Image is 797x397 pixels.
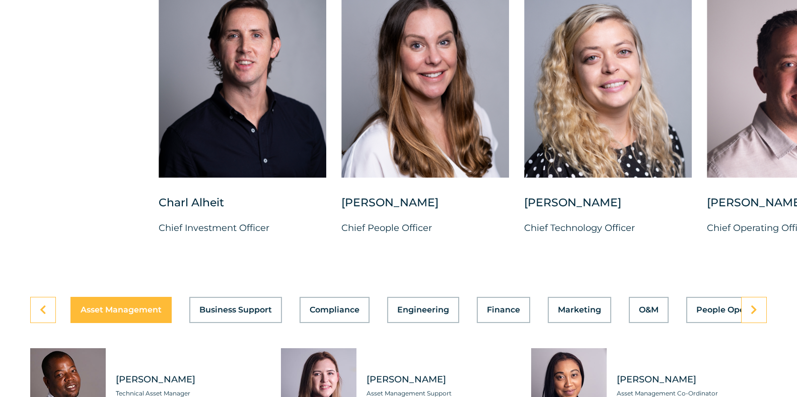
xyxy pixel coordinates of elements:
[341,220,509,235] p: Chief People Officer
[524,220,692,235] p: Chief Technology Officer
[159,195,326,220] div: Charl Alheit
[367,373,517,386] span: [PERSON_NAME]
[639,306,659,314] span: O&M
[617,373,767,386] span: [PERSON_NAME]
[341,195,509,220] div: [PERSON_NAME]
[81,306,162,314] span: Asset Management
[558,306,601,314] span: Marketing
[487,306,520,314] span: Finance
[159,220,326,235] p: Chief Investment Officer
[116,373,266,386] span: [PERSON_NAME]
[199,306,272,314] span: Business Support
[310,306,359,314] span: Compliance
[397,306,449,314] span: Engineering
[524,195,692,220] div: [PERSON_NAME]
[696,306,773,314] span: People Operations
